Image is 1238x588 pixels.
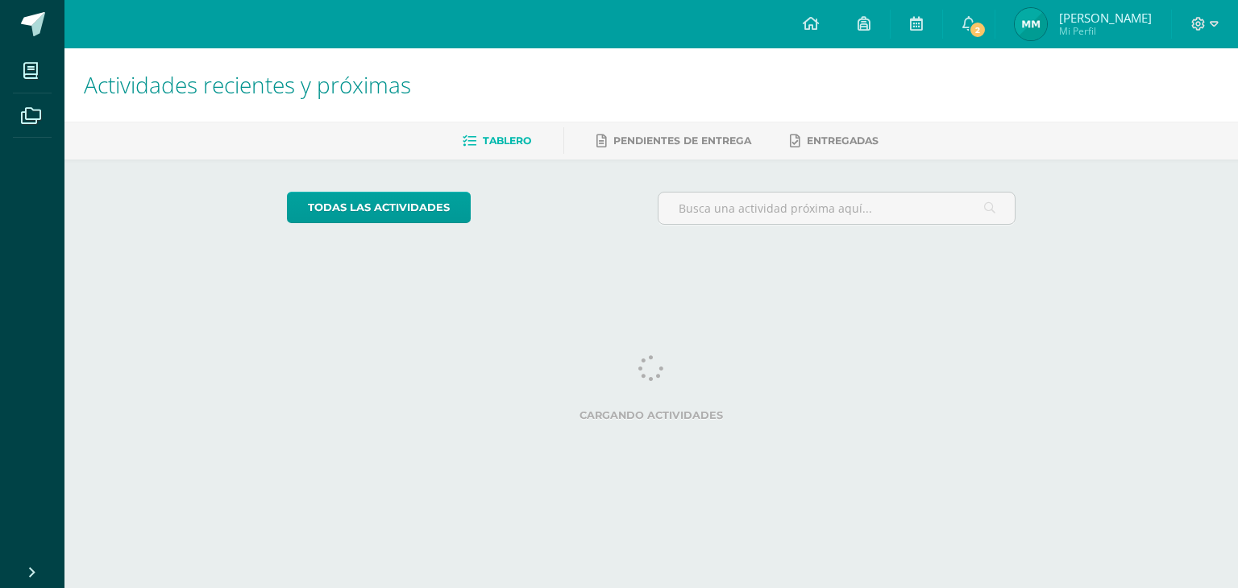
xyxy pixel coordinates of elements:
[287,192,471,223] a: todas las Actividades
[790,128,879,154] a: Entregadas
[613,135,751,147] span: Pendientes de entrega
[1015,8,1047,40] img: 7b6364f6a8740d93f3faab59e2628895.png
[463,128,531,154] a: Tablero
[84,69,411,100] span: Actividades recientes y próximas
[658,193,1016,224] input: Busca una actividad próxima aquí...
[1059,24,1152,38] span: Mi Perfil
[807,135,879,147] span: Entregadas
[596,128,751,154] a: Pendientes de entrega
[969,21,987,39] span: 2
[287,409,1016,421] label: Cargando actividades
[1059,10,1152,26] span: [PERSON_NAME]
[483,135,531,147] span: Tablero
